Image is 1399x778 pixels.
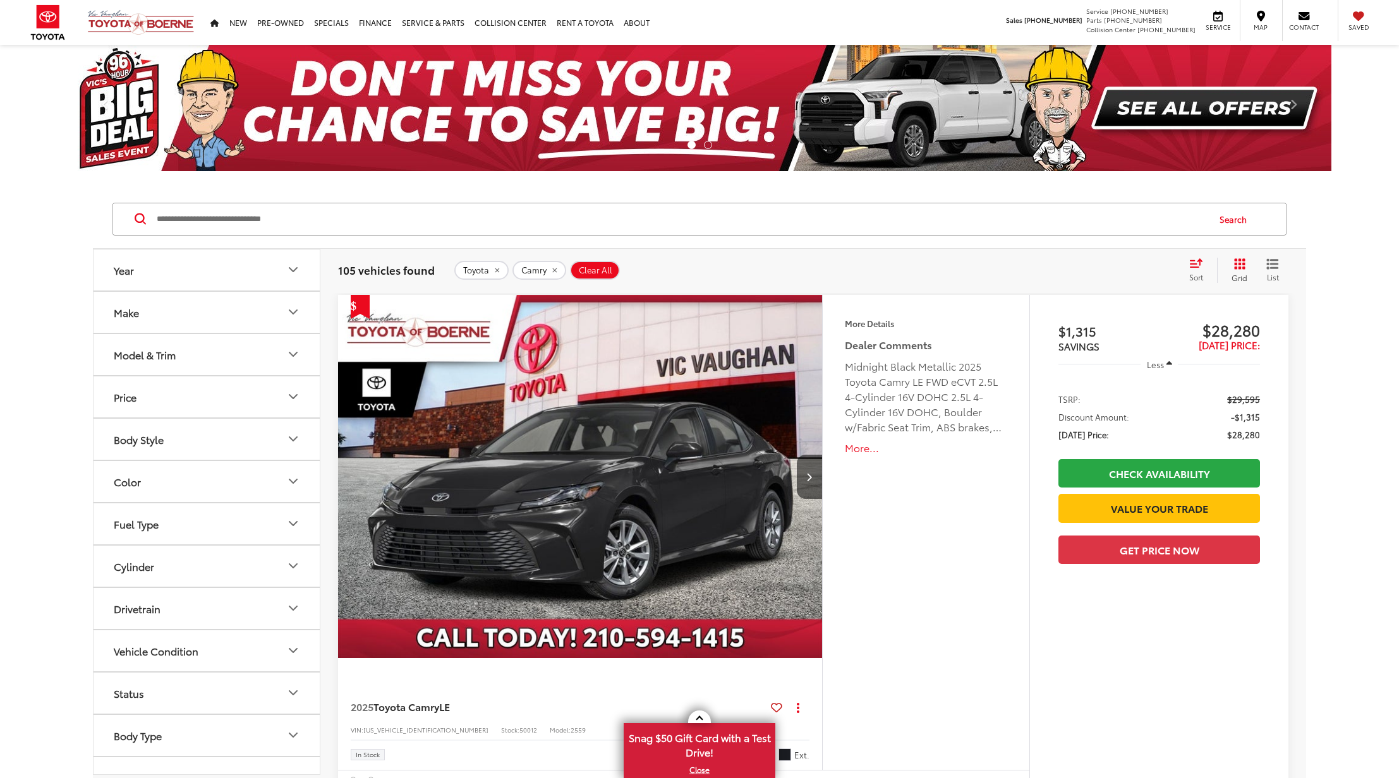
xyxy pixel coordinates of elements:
div: Year [286,262,301,277]
div: Year [114,264,134,276]
button: Get Price Now [1058,536,1260,564]
h4: More Details [845,319,1007,328]
div: Status [114,687,144,699]
span: Service [1086,6,1108,16]
button: Search [1208,203,1265,235]
span: Stock: [501,725,519,734]
a: Value Your Trade [1058,494,1260,522]
span: Snag $50 Gift Card with a Test Drive! [625,724,774,763]
span: Parts [1086,15,1102,25]
div: Color [286,474,301,489]
span: Collision Center [1086,25,1136,34]
span: Get Price Drop Alert [351,295,370,319]
span: Camry [521,265,547,275]
div: Color [114,476,141,488]
span: Map [1247,23,1275,32]
span: Contact [1289,23,1319,32]
span: 105 vehicles found [338,262,435,277]
span: TSRP: [1058,393,1081,405]
span: In Stock [356,751,380,758]
button: Next image [797,455,822,499]
div: Make [114,306,139,318]
div: Body Style [286,431,301,446]
button: Select sort value [1183,258,1217,283]
div: Model & Trim [114,349,176,361]
button: More... [845,441,1007,455]
div: Body Type [114,729,162,741]
span: $28,280 [1227,428,1260,441]
button: Fuel TypeFuel Type [94,503,321,544]
button: List View [1257,258,1288,283]
button: Less [1141,353,1178,376]
span: SAVINGS [1058,339,1099,353]
span: VIN: [351,725,363,734]
span: [PHONE_NUMBER] [1104,15,1162,25]
button: DrivetrainDrivetrain [94,588,321,629]
a: 2025Toyota CamryLE [351,700,766,714]
button: Body TypeBody Type [94,715,321,756]
span: [PHONE_NUMBER] [1137,25,1196,34]
span: Clear All [579,265,612,275]
span: 2559 [571,725,586,734]
button: PricePrice [94,376,321,417]
span: [DATE] Price: [1058,428,1109,441]
span: Service [1204,23,1232,32]
span: 50012 [519,725,537,734]
span: Grid [1232,272,1247,283]
span: Saved [1345,23,1372,32]
span: Model: [550,725,571,734]
span: Discount Amount: [1058,410,1129,423]
div: Fuel Type [286,516,301,531]
img: 2025 Toyota Camry LE [337,295,823,659]
button: YearYear [94,249,321,290]
div: Price [286,389,301,404]
button: Model & TrimModel & Trim [94,334,321,375]
span: [US_VEHICLE_IDENTIFICATION_NUMBER] [363,725,488,734]
div: Price [114,391,136,403]
span: 2025 [351,699,373,714]
button: Clear All [570,261,620,280]
button: CylinderCylinder [94,546,321,587]
div: 2025 Toyota Camry LE 0 [337,295,823,658]
span: Midnight Black Metallic [778,748,791,761]
img: Vic Vaughan Toyota of Boerne [87,9,195,35]
div: Vehicle Condition [286,643,301,658]
button: remove Camry [512,261,566,280]
span: -$1,315 [1231,410,1260,423]
span: Less [1147,359,1164,370]
div: Status [286,685,301,700]
div: Cylinder [286,558,301,573]
h5: Dealer Comments [845,337,1007,352]
span: Sales [1006,15,1022,25]
span: dropdown dots [797,702,799,712]
button: Grid View [1217,258,1257,283]
div: Body Type [286,727,301,743]
span: [PHONE_NUMBER] [1024,15,1082,25]
span: List [1266,272,1279,282]
span: $29,595 [1227,393,1260,405]
div: Fuel Type [114,518,159,530]
span: Toyota [463,265,489,275]
div: Midnight Black Metallic 2025 Toyota Camry LE FWD eCVT 2.5L 4-Cylinder 16V DOHC 2.5L 4-Cylinder 16... [845,359,1007,434]
span: [DATE] Price: [1199,338,1260,352]
a: Check Availability [1058,459,1260,488]
div: Cylinder [114,560,154,572]
div: Make [286,304,301,320]
input: Search by Make, Model, or Keyword [155,204,1208,234]
button: ColorColor [94,461,321,502]
img: Big Deal Sales Event [68,45,1331,171]
span: LE [439,699,450,714]
button: Vehicle ConditionVehicle Condition [94,630,321,671]
button: StatusStatus [94,673,321,714]
div: Model & Trim [286,347,301,362]
button: MakeMake [94,292,321,333]
span: $1,315 [1058,321,1160,340]
a: 2025 Toyota Camry LE2025 Toyota Camry LE2025 Toyota Camry LE2025 Toyota Camry LE [337,295,823,658]
div: Body Style [114,433,164,445]
span: $28,280 [1160,320,1261,339]
span: Sort [1189,272,1203,282]
button: Body StyleBody Style [94,419,321,460]
div: Drivetrain [114,602,160,614]
div: Drivetrain [286,601,301,616]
